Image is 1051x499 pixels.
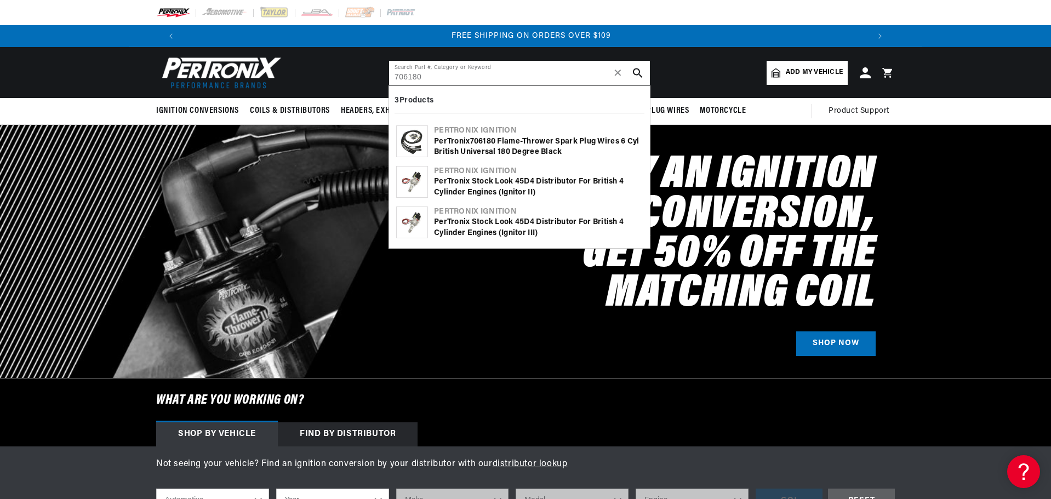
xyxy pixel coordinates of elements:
[622,105,689,117] span: Spark Plug Wires
[397,126,427,157] img: PerTronix 706180 Flame-Thrower Spark Plug Wires 6 cyl British Universal 180 Degree Black
[187,30,875,42] div: Announcement
[341,105,469,117] span: Headers, Exhausts & Components
[493,460,568,468] a: distributor lookup
[700,105,746,117] span: Motorcycle
[434,176,643,198] div: PerTronix Stock Look 45D4 Distributor for British 4 Cylinder Engines (Ignitor II)
[796,331,876,356] a: SHOP NOW
[786,67,843,78] span: Add my vehicle
[250,105,330,117] span: Coils & Distributors
[470,137,491,146] b: 70618
[434,207,643,217] div: Pertronix Ignition
[626,61,650,85] button: search button
[156,422,278,446] div: Shop by vehicle
[829,105,889,117] span: Product Support
[397,207,427,238] img: PerTronix Stock Look 45D4 Distributor for British 4 Cylinder Engines (Ignitor III)
[389,61,650,85] input: Search Part #, Category or Keyword
[278,422,418,446] div: Find by Distributor
[395,96,434,105] b: 3 Products
[869,25,891,47] button: Translation missing: en.sections.announcements.next_announcement
[156,98,244,124] summary: Ignition Conversions
[244,98,335,124] summary: Coils & Distributors
[160,25,182,47] button: Translation missing: en.sections.announcements.previous_announcement
[156,54,282,91] img: Pertronix
[452,32,611,40] span: FREE SHIPPING ON ORDERS OVER $109
[434,136,643,158] div: PerTronix 0 Flame-Thrower Spark Plug Wires 6 cyl British Universal 180 Degree Black
[129,378,922,422] h6: What are you working on?
[694,98,751,124] summary: Motorcycle
[129,25,922,47] slideshow-component: Translation missing: en.sections.announcements.announcement_bar
[434,166,643,177] div: Pertronix Ignition
[434,217,643,238] div: PerTronix Stock Look 45D4 Distributor for British 4 Cylinder Engines (Ignitor III)
[156,457,895,472] p: Not seeing your vehicle? Find an ignition conversion by your distributor with our
[407,156,876,314] h2: Buy an Ignition Conversion, Get 50% off the Matching Coil
[829,98,895,124] summary: Product Support
[767,61,848,85] a: Add my vehicle
[434,125,643,136] div: Pertronix Ignition
[617,98,695,124] summary: Spark Plug Wires
[187,30,875,42] div: 3 of 3
[156,105,239,117] span: Ignition Conversions
[335,98,475,124] summary: Headers, Exhausts & Components
[397,167,427,197] img: PerTronix Stock Look 45D4 Distributor for British 4 Cylinder Engines (Ignitor II)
